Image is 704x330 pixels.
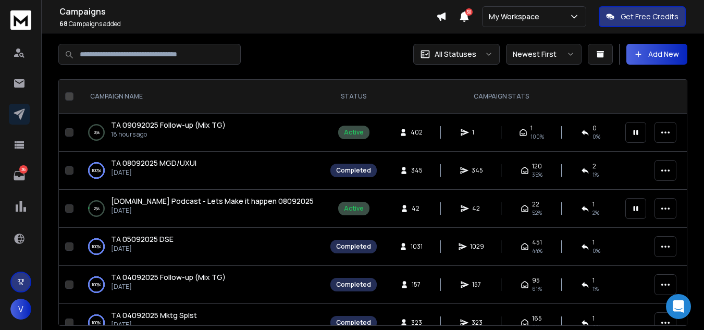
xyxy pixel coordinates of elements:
span: 157 [472,280,483,289]
span: 22 [532,200,539,209]
span: 0 % [592,132,600,141]
a: TA 05092025 DSE [111,234,174,245]
span: 100 % [530,132,544,141]
div: Active [344,128,364,137]
span: 120 [532,162,542,170]
div: Completed [336,242,371,251]
img: logo [10,10,31,30]
td: 100%TA 04092025 Follow-up (Mix TG)[DATE] [78,266,324,304]
p: [DATE] [111,321,197,329]
p: 100 % [92,165,101,176]
p: 18 hours ago [111,130,226,139]
p: 100 % [92,241,101,252]
span: 345 [472,166,483,175]
span: 1 [592,276,595,285]
a: [DOMAIN_NAME] Podcast - Lets Make it happen 08092025 [111,196,314,206]
p: My Workspace [489,11,544,22]
a: 36 [9,165,30,186]
span: 52 % [532,209,542,217]
a: TA 09092025 Follow-up (Mix TG) [111,120,226,130]
span: 1031 [411,242,423,251]
span: 0 [592,124,597,132]
span: 1 [592,200,595,209]
span: 2 % [592,209,599,217]
div: Open Intercom Messenger [666,294,691,319]
span: 451 [532,238,542,247]
th: STATUS [324,80,383,114]
p: [DATE] [111,206,314,215]
p: 100 % [92,279,101,290]
div: Completed [336,280,371,289]
span: 44 % [532,247,542,255]
p: [DATE] [111,283,226,291]
button: V [10,299,31,320]
span: 345 [411,166,423,175]
p: Campaigns added [59,20,436,28]
span: 1 [592,314,595,323]
span: 157 [412,280,422,289]
p: Get Free Credits [621,11,678,22]
a: TA 08092025 MGD/UXUI [111,158,196,168]
span: 1 [592,238,595,247]
th: CAMPAIGN NAME [78,80,324,114]
span: 1 [530,124,533,132]
span: 68 [59,19,68,28]
td: 2%[DOMAIN_NAME] Podcast - Lets Make it happen 08092025[DATE] [78,190,324,228]
p: All Statuses [435,49,476,59]
span: 35 % [532,170,542,179]
p: 100 % [92,317,101,328]
span: 95 [532,276,540,285]
span: 61 % [532,285,542,293]
td: 0%TA 09092025 Follow-up (Mix TG)18 hours ago [78,114,324,152]
td: 100%TA 08092025 MGD/UXUI[DATE] [78,152,324,190]
div: Completed [336,166,371,175]
button: Get Free Credits [599,6,686,27]
td: 100%TA 05092025 DSE[DATE] [78,228,324,266]
div: Active [344,204,364,213]
span: 50 [465,8,473,16]
p: 2 % [94,203,100,214]
p: 0 % [94,127,100,138]
span: 2 [592,162,596,170]
a: TA 04092025 Mktg Splst [111,310,197,321]
span: 165 [532,314,542,323]
a: TA 04092025 Follow-up (Mix TG) [111,272,226,283]
span: 0 % [592,247,600,255]
h1: Campaigns [59,5,436,18]
p: [DATE] [111,245,174,253]
span: 42 [412,204,422,213]
p: [DATE] [111,168,196,177]
th: CAMPAIGN STATS [383,80,619,114]
div: Completed [336,319,371,327]
span: 323 [411,319,422,327]
span: 42 [472,204,483,213]
span: 402 [411,128,423,137]
p: 36 [19,165,28,174]
span: 1 [472,128,483,137]
button: Newest First [506,44,582,65]
span: 1 % [592,285,599,293]
span: 323 [472,319,483,327]
span: 1029 [470,242,484,251]
button: Add New [626,44,687,65]
span: 1 % [592,170,599,179]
